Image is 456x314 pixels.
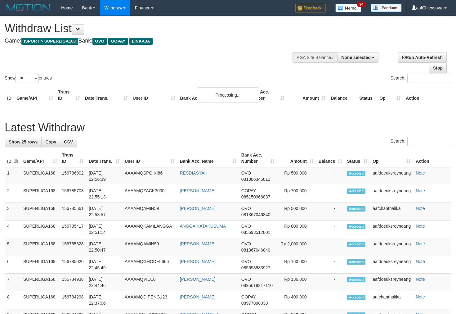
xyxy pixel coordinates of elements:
[403,86,451,104] th: Action
[122,291,177,309] td: AAAAMQDIPENG123
[5,38,298,44] h4: Game: Bank:
[377,86,403,104] th: Op
[341,55,371,60] span: None selected
[277,167,316,185] td: Rp 500,000
[328,86,357,104] th: Balance
[5,203,21,221] td: 3
[241,224,251,229] span: OVO
[277,291,316,309] td: Rp 400,000
[5,137,42,147] a: Show 25 rows
[60,167,87,185] td: 156786002
[180,259,215,264] a: [PERSON_NAME]
[92,38,107,45] span: OVO
[241,230,270,235] span: Copy 085693512801 to clipboard
[277,203,316,221] td: Rp 500,000
[370,149,413,167] th: Op: activate to sort column ascending
[60,203,87,221] td: 156785661
[180,171,207,175] a: RESDIASYAH
[347,277,366,282] span: Accepted
[86,274,122,291] td: [DATE] 22:44:46
[5,256,21,274] td: 6
[5,291,21,309] td: 8
[60,274,87,291] td: 156784936
[241,294,256,299] span: GOPAY
[86,238,122,256] td: [DATE] 22:50:47
[16,74,39,83] select: Showentries
[64,139,73,144] span: CSV
[371,4,402,12] img: panduan.png
[60,137,77,147] a: CSV
[122,203,177,221] td: AAAAMQAMIN59
[316,238,345,256] td: -
[277,149,316,167] th: Amount: activate to sort column ascending
[241,194,270,199] span: Copy 085150966837 to clipboard
[177,149,239,167] th: Bank Acc. Name: activate to sort column ascending
[129,38,153,45] span: LINKAJA
[122,221,177,238] td: AAAAMQKAMILANGGA
[21,38,78,45] span: ISPORT > SUPERLIGA168
[21,203,60,221] td: SUPERLIGA168
[416,259,425,264] a: Note
[86,291,122,309] td: [DATE] 22:37:06
[316,167,345,185] td: -
[246,86,287,104] th: Bank Acc. Number
[370,274,413,291] td: aafdoeuksreyneang
[122,149,177,167] th: User ID: activate to sort column ascending
[241,265,270,270] span: Copy 085693533927 to clipboard
[241,206,251,211] span: OVO
[108,38,128,45] span: GOPAY
[357,86,377,104] th: Status
[416,241,425,246] a: Note
[56,86,83,104] th: Trans ID
[370,221,413,238] td: aafdoeuksreyneang
[197,87,259,103] div: Processing...
[391,74,451,83] label: Search:
[21,274,60,291] td: SUPERLIGA168
[130,86,178,104] th: User ID
[391,137,451,146] label: Search:
[277,256,316,274] td: Rp 160,000
[347,224,366,229] span: Accepted
[241,171,251,175] span: OVO
[413,149,451,167] th: Action
[60,238,87,256] td: 156785328
[337,52,378,63] button: None selected
[316,291,345,309] td: -
[370,203,413,221] td: aafchanthalika
[180,224,226,229] a: ANGGA NATAKUSUMA
[277,274,316,291] td: Rp 136,000
[122,185,177,203] td: AAAAMQZACK3000
[347,242,366,247] span: Accepted
[21,149,60,167] th: Game/API: activate to sort column ascending
[60,256,87,274] td: 156785020
[5,22,298,35] h1: Withdraw List
[21,185,60,203] td: SUPERLIGA168
[5,121,451,134] h1: Latest Withdraw
[347,206,366,212] span: Accepted
[86,203,122,221] td: [DATE] 22:53:57
[86,149,122,167] th: Date Trans.: activate to sort column ascending
[277,238,316,256] td: Rp 2,000,000
[241,259,251,264] span: OVO
[277,185,316,203] td: Rp 700,000
[5,86,14,104] th: ID
[316,256,345,274] td: -
[21,291,60,309] td: SUPERLIGA168
[416,171,425,175] a: Note
[45,139,56,144] span: Copy
[60,185,87,203] td: 156785703
[122,238,177,256] td: AAAAMQAMIN59
[295,4,326,12] img: Feedback.jpg
[21,238,60,256] td: SUPERLIGA168
[178,86,246,104] th: Bank Acc. Name
[60,149,87,167] th: Trans ID: activate to sort column ascending
[335,4,361,12] img: Button%20Memo.svg
[86,221,122,238] td: [DATE] 22:51:14
[407,137,451,146] input: Search:
[239,149,277,167] th: Bank Acc. Number: activate to sort column ascending
[347,189,366,194] span: Accepted
[5,274,21,291] td: 7
[316,185,345,203] td: -
[347,295,366,300] span: Accepted
[60,221,87,238] td: 156785417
